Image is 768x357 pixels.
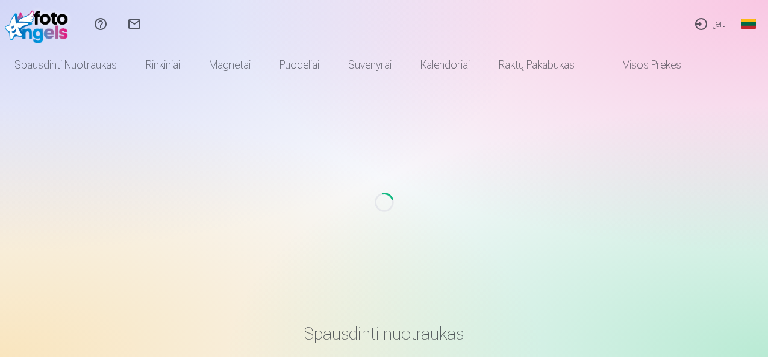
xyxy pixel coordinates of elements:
a: Suvenyrai [334,48,406,82]
h3: Spausdinti nuotraukas [33,323,736,344]
a: Puodeliai [265,48,334,82]
a: Kalendoriai [406,48,484,82]
a: Rinkiniai [131,48,195,82]
a: Raktų pakabukas [484,48,589,82]
a: Magnetai [195,48,265,82]
a: Visos prekės [589,48,696,82]
img: /fa2 [5,5,74,43]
